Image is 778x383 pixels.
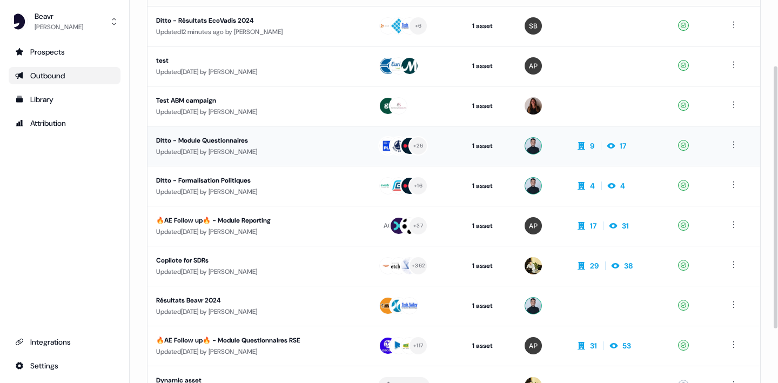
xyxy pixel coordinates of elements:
div: Beavr [35,11,83,22]
a: Go to attribution [9,115,120,132]
div: Outbound [15,70,114,81]
div: Résultats Beavr 2024 [156,295,351,306]
div: 31 [622,220,629,231]
button: Beavr[PERSON_NAME] [9,9,120,35]
div: 1 asset [472,100,507,111]
div: Prospects [15,46,114,57]
a: Go to outbound experience [9,67,120,84]
div: 4 [620,180,625,191]
a: Go to integrations [9,357,120,374]
div: 1 asset [472,61,507,71]
div: Integrations [15,337,114,347]
a: Go to prospects [9,43,120,61]
div: Test ABM campaign [156,95,351,106]
div: 31 [590,340,597,351]
div: Ditto - Résultats EcoVadis 2024 [156,15,351,26]
div: 4 [590,180,595,191]
div: 29 [590,260,599,271]
div: Updated [DATE] by [PERSON_NAME] [156,266,361,277]
div: + 6 [415,21,422,31]
div: 17 [590,220,596,231]
div: + 117 [413,341,423,351]
div: 🔥AE Follow up🔥 - Module Reporting [156,215,351,226]
a: Go to templates [9,91,120,108]
div: + 26 [413,141,423,151]
div: Attribution [15,118,114,129]
div: Settings [15,360,114,371]
div: Updated [DATE] by [PERSON_NAME] [156,346,361,357]
img: Flora [525,97,542,115]
div: 17 [620,140,626,151]
img: Ugo [525,297,542,314]
img: Simon [525,17,542,35]
div: 1 asset [472,300,507,311]
div: Updated [DATE] by [PERSON_NAME] [156,226,361,237]
div: 1 asset [472,21,507,31]
div: Library [15,94,114,105]
div: Copilote for SDRs [156,255,351,266]
div: Ditto - Module Questionnaires [156,135,351,146]
div: 1 asset [472,340,507,351]
img: Ugo [525,137,542,154]
div: 1 asset [472,260,507,271]
div: Updated [DATE] by [PERSON_NAME] [156,146,361,157]
img: Alexis [525,57,542,75]
div: + 37 [413,221,423,231]
div: 53 [622,340,631,351]
img: Alexis [525,217,542,234]
img: Armand [525,257,542,274]
div: + 16 [414,181,422,191]
div: 1 asset [472,180,507,191]
img: Alexis [525,337,542,354]
div: [PERSON_NAME] [35,22,83,32]
div: Updated [DATE] by [PERSON_NAME] [156,186,361,197]
div: 1 asset [472,220,507,231]
div: 38 [624,260,633,271]
div: Updated [DATE] by [PERSON_NAME] [156,66,361,77]
div: Updated [DATE] by [PERSON_NAME] [156,106,361,117]
div: Updated [DATE] by [PERSON_NAME] [156,306,361,317]
div: + 362 [412,261,425,271]
div: 9 [590,140,594,151]
a: Go to integrations [9,333,120,351]
div: Updated 12 minutes ago by [PERSON_NAME] [156,26,361,37]
div: Ditto - Formalisation Politiques [156,175,351,186]
div: test [156,55,351,66]
div: 1 asset [472,140,507,151]
div: 🔥AE Follow up🔥 - Module Questionnaires RSE [156,335,351,346]
img: Ugo [525,177,542,194]
div: AC [384,220,393,231]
